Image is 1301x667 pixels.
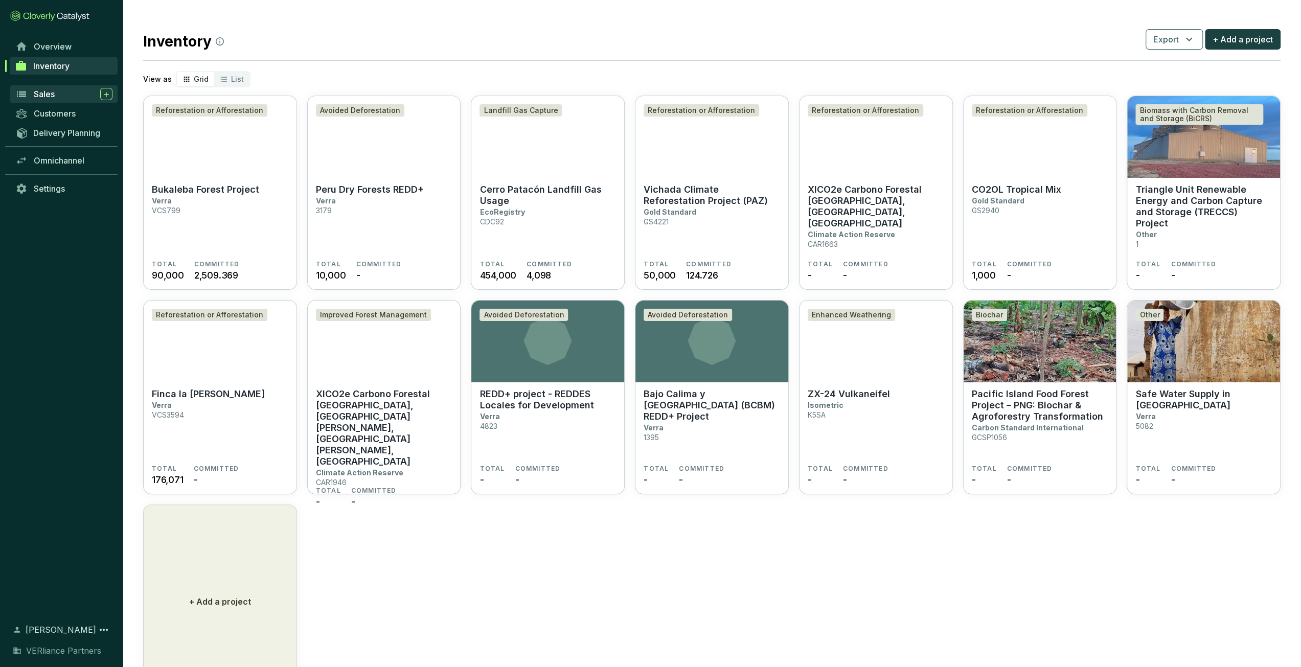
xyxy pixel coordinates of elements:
span: 50,000 [644,268,676,282]
p: ZX-24 Vulkaneifel [808,388,890,400]
span: - [351,495,355,509]
span: TOTAL [808,465,833,473]
span: 10,000 [316,268,346,282]
span: Overview [34,41,72,52]
span: TOTAL [480,260,505,268]
div: Reforestation or Afforestation [972,104,1087,117]
span: COMMITTED [527,260,572,268]
p: 5082 [1135,422,1153,430]
span: TOTAL [316,487,341,495]
a: CO2OL Tropical MixReforestation or AfforestationCO2OL Tropical MixGold StandardGS2940TOTAL1,000CO... [963,96,1117,290]
p: XICO2e Carbono Forestal [GEOGRAPHIC_DATA], [GEOGRAPHIC_DATA], [GEOGRAPHIC_DATA] [808,184,944,229]
p: Climate Action Reserve [808,230,895,239]
span: TOTAL [808,260,833,268]
span: TOTAL [1135,465,1160,473]
p: + Add a project [189,595,251,608]
a: Overview [10,38,118,55]
div: Other [1135,309,1163,321]
span: - [843,268,847,282]
span: 1,000 [972,268,996,282]
p: Gold Standard [972,196,1024,205]
span: COMMITTED [1007,465,1053,473]
div: Avoided Deforestation [316,104,404,117]
img: CO2OL Tropical Mix [964,96,1116,178]
img: XICO2e Carbono Forestal Ejido Pueblo Nuevo, Durango, México [800,96,952,178]
p: Finca la [PERSON_NAME] [152,388,265,400]
span: 4,098 [527,268,551,282]
a: Cerro Patacón Landfill Gas UsageLandfill Gas CaptureCerro Patacón Landfill Gas UsageEcoRegistryCD... [471,96,625,290]
p: Bukaleba Forest Project [152,184,259,195]
p: 4823 [480,422,497,430]
span: VERliance Partners [26,645,101,657]
p: Gold Standard [644,208,696,216]
span: - [843,473,847,487]
div: Improved Forest Management [316,309,431,321]
p: Peru Dry Forests REDD+ [316,184,424,195]
a: Triangle Unit Renewable Energy and Carbon Capture and Storage (TRECCS) ProjectBiomass with Carbon... [1127,96,1281,290]
span: - [808,473,812,487]
div: Reforestation or Afforestation [152,309,267,321]
p: VCS3594 [152,410,184,419]
span: Delivery Planning [33,128,100,138]
img: Finca la Paz II [144,301,296,382]
div: Biomass with Carbon Removal and Storage (BiCRS) [1135,104,1263,125]
span: TOTAL [644,465,669,473]
span: - [515,473,519,487]
p: View as [143,74,172,84]
img: Pacific Island Food Forest Project – PNG: Biochar & Agroforestry Transformation [964,301,1116,382]
span: TOTAL [480,465,505,473]
p: Triangle Unit Renewable Energy and Carbon Capture and Storage (TRECCS) Project [1135,184,1272,229]
p: VCS799 [152,206,180,215]
span: - [194,473,198,487]
span: List [231,75,244,83]
span: - [316,495,320,509]
span: TOTAL [316,260,341,268]
span: - [1007,268,1011,282]
p: XICO2e Carbono Forestal [GEOGRAPHIC_DATA], [GEOGRAPHIC_DATA][PERSON_NAME], [GEOGRAPHIC_DATA][PERS... [316,388,452,467]
img: Triangle Unit Renewable Energy and Carbon Capture and Storage (TRECCS) Project [1127,96,1280,178]
a: Pacific Island Food Forest Project – PNG: Biochar & Agroforestry TransformationBiocharPacific Isl... [963,300,1117,494]
div: Biochar [972,309,1007,321]
span: Omnichannel [34,155,84,166]
span: 90,000 [152,268,184,282]
a: Sales [10,85,118,103]
span: Customers [34,108,76,119]
span: COMMITTED [1171,465,1216,473]
p: 3179 [316,206,332,215]
span: COMMITTED [843,260,888,268]
span: - [644,473,648,487]
span: COMMITTED [679,465,724,473]
p: EcoRegistry [480,208,524,216]
span: Grid [194,75,209,83]
span: - [1007,473,1011,487]
span: COMMITTED [194,260,240,268]
a: ZX-24 VulkaneifelEnhanced WeatheringZX-24 VulkaneifelIsometricK5SATOTAL-COMMITTED- [799,300,953,494]
span: COMMITTED [515,465,560,473]
span: COMMITTED [194,465,239,473]
p: GS2940 [972,206,999,215]
p: CAR1663 [808,240,838,248]
h2: Inventory [143,31,224,52]
button: + Add a project [1205,29,1281,50]
p: CDC92 [480,217,504,226]
p: Verra [316,196,336,205]
span: - [480,473,484,487]
p: GS4221 [644,217,669,226]
p: Climate Action Reserve [316,468,403,477]
img: Vichada Climate Reforestation Project (PAZ) [635,96,788,178]
a: Avoided DeforestationREDD+ project - REDDES Locales for DevelopmentVerra4823TOTAL-COMMITTED- [471,300,625,494]
p: Verra [480,412,499,421]
a: Inventory [10,57,118,75]
p: GCSP1056 [972,433,1007,442]
a: Safe Water Supply in ZambiaOtherSafe Water Supply in [GEOGRAPHIC_DATA]Verra5082TOTAL-COMMITTED- [1127,300,1281,494]
p: Pacific Island Food Forest Project – PNG: Biochar & Agroforestry Transformation [972,388,1108,422]
a: Finca la Paz IIReforestation or AfforestationFinca la [PERSON_NAME]VerraVCS3594TOTAL176,071COMMIT... [143,300,297,494]
span: [PERSON_NAME] [26,624,96,636]
a: Omnichannel [10,152,118,169]
span: - [1171,268,1175,282]
span: 454,000 [480,268,516,282]
div: Reforestation or Afforestation [644,104,759,117]
span: Inventory [33,61,70,71]
p: 1 [1135,240,1138,248]
a: Peru Dry Forests REDD+Avoided DeforestationPeru Dry Forests REDD+Verra3179TOTAL10,000COMMITTED- [307,96,461,290]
